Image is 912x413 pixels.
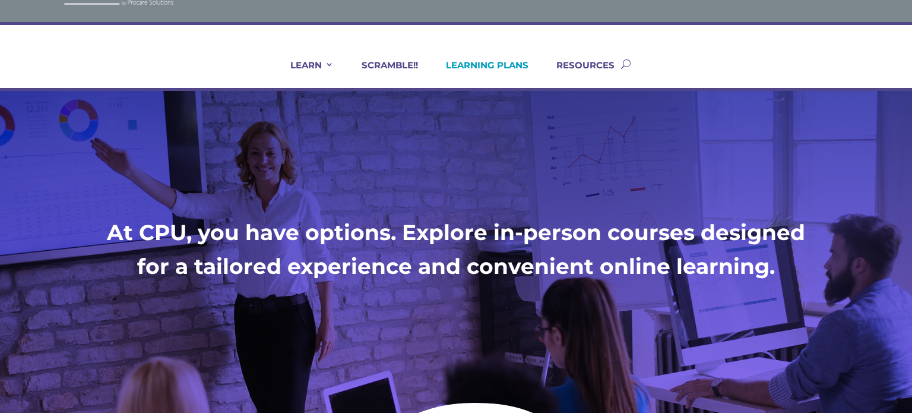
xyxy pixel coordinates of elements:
h1: At CPU, you have options. Explore in-person courses designed [76,219,836,253]
a: SCRAMBLE!! [347,59,418,88]
a: RESOURCES [541,59,615,88]
a: LEARN [275,59,334,88]
h1: for a tailored experience and convenient online learning. [76,253,836,286]
a: LEARNING PLANS [431,59,528,88]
